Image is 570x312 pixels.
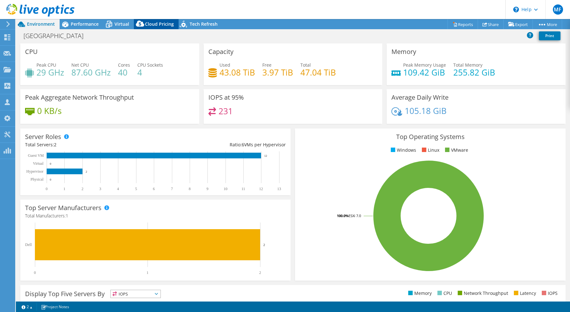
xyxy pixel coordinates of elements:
[118,62,130,68] span: Cores
[111,290,161,298] span: IOPS
[63,187,65,191] text: 1
[503,19,533,29] a: Export
[34,270,36,275] text: 0
[137,69,163,76] h4: 4
[145,21,174,27] span: Cloud Pricing
[391,94,449,101] h3: Average Daily Write
[478,19,504,29] a: Share
[71,21,99,27] span: Performance
[300,62,311,68] span: Total
[206,187,208,191] text: 9
[50,178,51,181] text: 0
[259,270,261,275] text: 2
[25,212,286,219] h4: Total Manufacturers:
[33,161,44,166] text: Virtual
[403,69,446,76] h4: 109.42 GiB
[242,142,244,148] span: 6
[224,187,227,191] text: 10
[533,19,562,29] a: More
[25,48,38,55] h3: CPU
[405,107,447,114] h4: 105.18 GiB
[155,141,286,148] div: Ratio: VMs per Hypervisor
[54,142,56,148] span: 2
[208,94,244,101] h3: IOPS at 95%
[86,170,87,173] text: 2
[448,19,478,29] a: Reports
[263,243,265,247] text: 2
[137,62,163,68] span: CPU Sockets
[403,62,446,68] span: Peak Memory Usage
[17,303,37,311] a: 2
[66,213,68,219] span: 1
[71,62,89,68] span: Net CPU
[36,69,64,76] h4: 29 GHz
[262,69,293,76] h4: 3.97 TiB
[264,154,267,157] text: 12
[513,7,519,12] svg: \n
[50,162,51,165] text: 0
[190,21,218,27] span: Tech Refresh
[25,94,134,101] h3: Peak Aggregate Network Throughput
[82,187,83,191] text: 2
[153,187,155,191] text: 6
[36,62,56,68] span: Peak CPU
[37,107,62,114] h4: 0 KB/s
[27,21,55,27] span: Environment
[115,21,129,27] span: Virtual
[30,177,43,182] text: Physical
[25,242,32,247] text: Dell
[407,290,432,297] li: Memory
[25,133,61,140] h3: Server Roles
[26,169,43,174] text: Hypervisor
[391,48,416,55] h3: Memory
[553,4,563,15] span: MF
[259,187,263,191] text: 12
[300,133,560,140] h3: Top Operating Systems
[25,141,155,148] div: Total Servers:
[189,187,191,191] text: 8
[46,187,48,191] text: 0
[117,187,119,191] text: 4
[99,187,101,191] text: 3
[208,48,233,55] h3: Capacity
[241,187,245,191] text: 11
[219,108,233,115] h4: 231
[453,62,482,68] span: Total Memory
[219,69,255,76] h4: 43.08 TiB
[25,204,102,211] h3: Top Server Manufacturers
[262,62,272,68] span: Free
[443,147,468,154] li: VMware
[219,62,230,68] span: Used
[337,213,349,218] tspan: 100.0%
[436,290,452,297] li: CPU
[28,153,44,158] text: Guest VM
[420,147,439,154] li: Linux
[118,69,130,76] h4: 40
[71,69,111,76] h4: 87.60 GHz
[147,270,148,275] text: 1
[540,290,558,297] li: IOPS
[277,187,281,191] text: 13
[349,213,361,218] tspan: ESXi 7.0
[36,303,74,311] a: Project Notes
[512,290,536,297] li: Latency
[456,290,508,297] li: Network Throughput
[171,187,173,191] text: 7
[300,69,336,76] h4: 47.04 TiB
[539,31,560,40] a: Print
[453,69,495,76] h4: 255.82 GiB
[21,32,93,39] h1: [GEOGRAPHIC_DATA]
[389,147,416,154] li: Windows
[135,187,137,191] text: 5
